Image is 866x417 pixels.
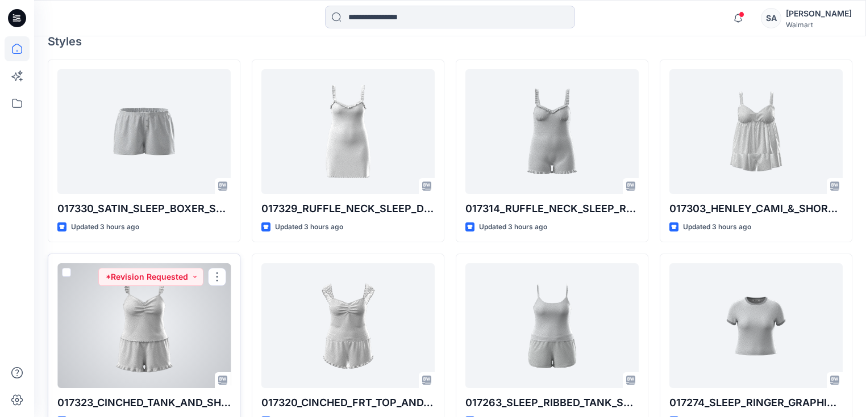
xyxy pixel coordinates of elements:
p: 017274_SLEEP_RINGER_GRAPHIC_TEE [669,395,843,411]
h4: Styles [48,35,852,48]
p: 017329_RUFFLE_NECK_SLEEP_DRESS [261,201,435,217]
div: Walmart [786,20,852,29]
a: 017263_SLEEP_RIBBED_TANK_SHORTS_SET [465,263,639,388]
a: 017330_SATIN_SLEEP_BOXER_SHORT [57,69,231,194]
a: 017323_CINCHED_TANK_AND_SHORT_SLEEP_SET (1) [57,263,231,388]
a: 017303_HENLEY_CAMI_&_SHORT_SLEEP_SET [669,69,843,194]
p: Updated 3 hours ago [683,221,751,233]
div: SA [761,8,781,28]
p: 017320_CINCHED_FRT_TOP_AND_SHORT_SLEEP_SET [261,395,435,411]
div: [PERSON_NAME] [786,7,852,20]
p: 017303_HENLEY_CAMI_&_SHORT_SLEEP_SET [669,201,843,217]
p: Updated 3 hours ago [71,221,139,233]
a: 017274_SLEEP_RINGER_GRAPHIC_TEE [669,263,843,388]
a: 017314_RUFFLE_NECK_SLEEP_ROMPER [465,69,639,194]
p: 017263_SLEEP_RIBBED_TANK_SHORTS_SET [465,395,639,411]
a: 017320_CINCHED_FRT_TOP_AND_SHORT_SLEEP_SET [261,263,435,388]
p: 017323_CINCHED_TANK_AND_SHORT_SLEEP_SET (1) [57,395,231,411]
p: 017314_RUFFLE_NECK_SLEEP_ROMPER [465,201,639,217]
p: 017330_SATIN_SLEEP_BOXER_SHORT [57,201,231,217]
p: Updated 3 hours ago [275,221,343,233]
a: 017329_RUFFLE_NECK_SLEEP_DRESS [261,69,435,194]
p: Updated 3 hours ago [479,221,547,233]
